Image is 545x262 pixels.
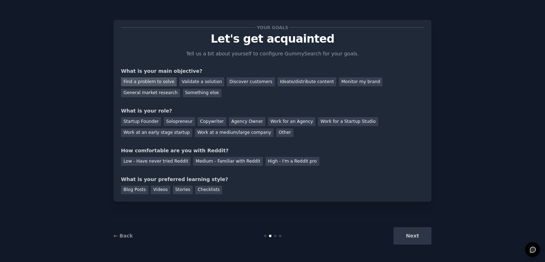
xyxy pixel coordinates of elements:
div: Low - Have never tried Reddit [121,157,191,166]
div: What is your role? [121,107,424,115]
div: Medium - Familiar with Reddit [193,157,263,166]
div: Stories [173,186,193,195]
a: ← Back [114,233,133,239]
div: What is your preferred learning style? [121,176,424,183]
div: Videos [151,186,170,195]
div: Other [276,129,293,137]
div: Something else [183,89,221,98]
p: Tell us a bit about yourself to configure GummySearch for your goals. [183,50,362,58]
div: Copywriter [198,117,226,126]
div: What is your main objective? [121,67,424,75]
p: Let's get acquainted [121,33,424,45]
span: Your goals [255,24,290,31]
div: Blog Posts [121,186,148,195]
div: High - I'm a Reddit pro [265,157,319,166]
div: Find a problem to solve [121,77,177,86]
div: Solopreneur [164,117,195,126]
div: Monitor my brand [339,77,382,86]
div: Discover customers [227,77,275,86]
div: Work at a medium/large company [195,129,274,137]
div: Startup Founder [121,117,161,126]
div: Validate a solution [179,77,224,86]
div: Ideate/distribute content [277,77,336,86]
div: Work at an early stage startup [121,129,192,137]
div: How comfortable are you with Reddit? [121,147,424,154]
div: Work for a Startup Studio [318,117,378,126]
div: General market research [121,89,180,98]
div: Work for an Agency [268,117,315,126]
div: Agency Owner [229,117,265,126]
div: Checklists [195,186,222,195]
